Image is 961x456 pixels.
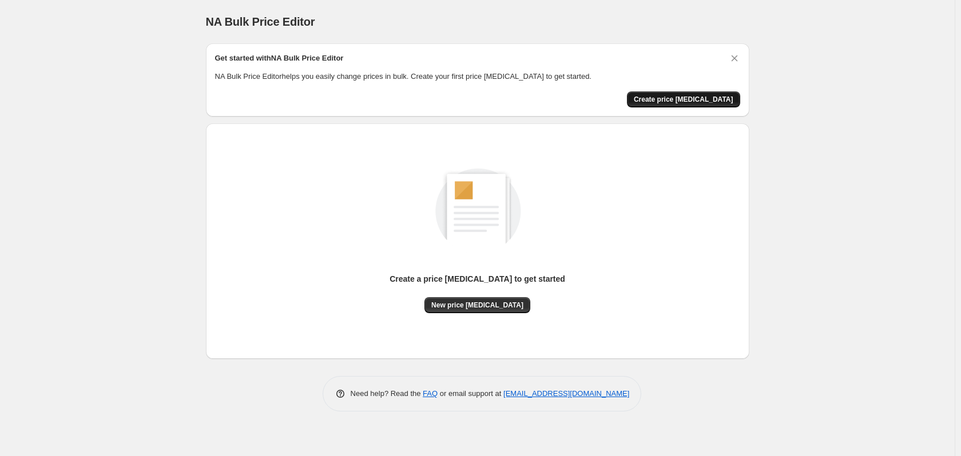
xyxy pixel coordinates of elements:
[215,71,740,82] p: NA Bulk Price Editor helps you easily change prices in bulk. Create your first price [MEDICAL_DAT...
[424,297,530,313] button: New price [MEDICAL_DATA]
[729,53,740,64] button: Dismiss card
[390,273,565,285] p: Create a price [MEDICAL_DATA] to get started
[627,91,740,107] button: Create price change job
[634,95,733,104] span: Create price [MEDICAL_DATA]
[438,389,503,398] span: or email support at
[215,53,344,64] h2: Get started with NA Bulk Price Editor
[431,301,523,310] span: New price [MEDICAL_DATA]
[206,15,315,28] span: NA Bulk Price Editor
[351,389,423,398] span: Need help? Read the
[423,389,438,398] a: FAQ
[503,389,629,398] a: [EMAIL_ADDRESS][DOMAIN_NAME]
